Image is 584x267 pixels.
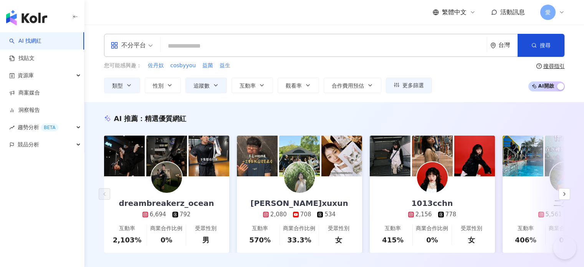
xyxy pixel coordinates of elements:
[412,136,453,176] img: post-image
[549,225,581,232] div: 商業合作比例
[9,89,40,97] a: 商案媒合
[147,61,164,70] button: 佐丹奴
[151,162,182,193] img: KOL Avatar
[335,235,342,245] div: 女
[324,78,381,93] button: 合作費用預估
[278,78,319,93] button: 觀看率
[113,235,142,245] div: 2,103%
[202,62,213,70] span: 益菌
[104,176,229,253] a: dreambreakerz_ocean6,694792互動率2,103%商業合作比例0%受眾性別男
[287,235,311,245] div: 33.3%
[518,225,534,232] div: 互動率
[202,61,213,70] button: 益菌
[286,83,302,89] span: 觀看率
[237,176,362,253] a: [PERSON_NAME]xuxun2,080708534互動率570%商業合作比例33.3%受眾性別女
[150,225,182,232] div: 商業合作比例
[252,225,268,232] div: 互動率
[468,235,475,245] div: 女
[500,8,525,16] span: 活動訊息
[270,211,287,219] div: 2,080
[249,235,271,245] div: 570%
[220,62,230,70] span: 益生
[518,34,564,57] button: 搜尋
[540,42,551,48] span: 搜尋
[160,235,172,245] div: 0%
[321,136,362,176] img: post-image
[328,225,349,232] div: 受眾性別
[41,124,58,131] div: BETA
[185,78,227,93] button: 追蹤數
[426,235,438,245] div: 0%
[114,114,187,123] div: AI 推薦 ：
[442,8,467,17] span: 繁體中文
[111,39,146,51] div: 不分平台
[104,62,142,70] span: 您可能感興趣：
[150,211,166,219] div: 6,694
[9,125,15,130] span: rise
[240,83,256,89] span: 互動率
[324,211,336,219] div: 534
[148,62,164,70] span: 佐丹奴
[232,78,273,93] button: 互動率
[402,82,424,88] span: 更多篩選
[195,225,217,232] div: 受眾性別
[490,43,496,48] span: environment
[300,211,311,219] div: 708
[9,106,40,114] a: 洞察報告
[145,78,181,93] button: 性別
[219,61,231,70] button: 益生
[546,211,562,219] div: 5,561
[153,83,164,89] span: 性別
[415,211,432,219] div: 2,156
[461,225,482,232] div: 受眾性別
[104,136,145,176] img: post-image
[18,67,34,84] span: 資源庫
[146,136,187,176] img: post-image
[111,198,222,209] div: dreambreakerz_ocean
[370,176,495,253] a: 1013cchn2,156778互動率415%商業合作比例0%受眾性別女
[18,136,39,153] span: 競品分析
[194,83,210,89] span: 追蹤數
[543,63,565,69] div: 搜尋指引
[515,235,536,245] div: 406%
[445,211,457,219] div: 778
[170,61,196,70] button: cosbyyou
[284,162,315,193] img: KOL Avatar
[111,41,118,49] span: appstore
[6,10,47,25] img: logo
[243,198,356,209] div: [PERSON_NAME]xuxun
[145,114,186,123] span: 精選優質網紅
[416,225,448,232] div: 商業合作比例
[385,225,401,232] div: 互動率
[119,225,135,232] div: 互動率
[332,83,364,89] span: 合作費用預估
[112,83,123,89] span: 類型
[189,136,229,176] img: post-image
[9,55,35,62] a: 找貼文
[553,236,576,259] iframe: Help Scout Beacon - Open
[559,235,571,245] div: 0%
[503,136,543,176] img: post-image
[104,78,140,93] button: 類型
[18,119,58,136] span: 趨勢分析
[170,62,196,70] span: cosbyyou
[9,37,41,45] a: searchAI 找網紅
[202,235,209,245] div: 男
[370,136,410,176] img: post-image
[536,63,542,69] span: question-circle
[404,198,461,209] div: 1013cchn
[417,162,448,193] img: KOL Avatar
[279,136,320,176] img: post-image
[545,8,551,17] span: 愛
[550,162,581,193] img: KOL Avatar
[454,136,495,176] img: post-image
[237,136,278,176] img: post-image
[386,78,432,93] button: 更多篩選
[498,42,518,48] div: 台灣
[283,225,315,232] div: 商業合作比例
[382,235,404,245] div: 415%
[180,211,191,219] div: 792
